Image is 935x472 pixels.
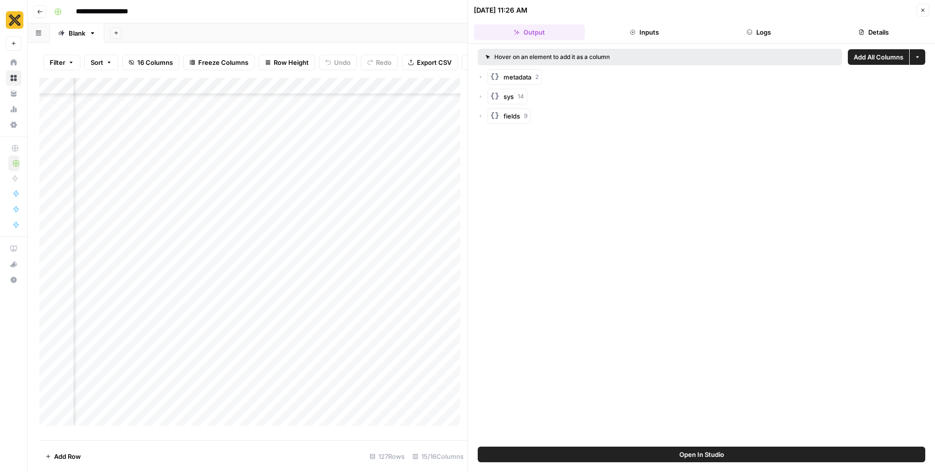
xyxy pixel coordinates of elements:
button: Redo [361,55,398,70]
a: Settings [6,117,21,133]
span: Sort [91,58,103,67]
span: Freeze Columns [198,58,248,67]
span: Add All Columns [854,52,903,62]
button: Details [818,24,929,40]
button: Output [474,24,585,40]
button: Add Row [39,449,87,464]
span: 16 Columns [137,58,173,67]
span: metadata [504,72,531,82]
div: Hover on an element to add it as a column [486,53,722,61]
button: Undo [319,55,357,70]
a: Your Data [6,86,21,101]
button: Freeze Columns [183,55,255,70]
button: Add All Columns [848,49,909,65]
span: 14 [518,92,524,101]
span: sys [504,92,514,101]
button: What's new? [6,256,21,272]
span: Filter [50,58,65,67]
div: [DATE] 11:26 AM [474,5,527,15]
a: Browse [6,70,21,86]
a: AirOps Academy [6,241,21,256]
button: metadata2 [487,69,542,85]
span: fields [504,111,520,121]
button: Inputs [589,24,700,40]
span: Add Row [54,452,81,461]
a: Home [6,55,21,70]
button: Open In Studio [478,447,925,462]
span: 2 [535,73,539,81]
button: Logs [704,24,815,40]
span: Redo [376,58,392,67]
button: 16 Columns [122,55,179,70]
button: Export CSV [402,55,458,70]
span: Undo [334,58,351,67]
span: Row Height [274,58,309,67]
button: Workspace: CookUnity [6,8,21,32]
span: Open In Studio [679,450,724,459]
a: Usage [6,101,21,117]
div: Blank [69,28,85,38]
button: Row Height [259,55,315,70]
div: What's new? [6,257,21,272]
button: Filter [43,55,80,70]
div: 15/16 Columns [409,449,467,464]
button: Help + Support [6,272,21,288]
span: Export CSV [417,58,451,67]
a: Blank [50,23,104,43]
button: fields9 [487,108,531,124]
button: Sort [84,55,118,70]
span: 9 [524,112,527,120]
img: CookUnity Logo [6,11,23,29]
div: 127 Rows [366,449,409,464]
button: sys14 [487,89,527,104]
